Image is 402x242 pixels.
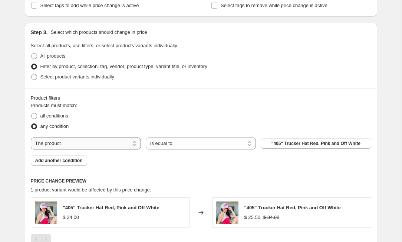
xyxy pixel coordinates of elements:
div: $ 34.00 [63,214,79,221]
span: Select tags to add while price change is active [40,3,139,8]
h6: PRICE CHANGE PREVIEW [31,178,371,184]
span: 1 product variant would be affected by this price change: [31,187,151,193]
div: $ 25.50 [244,214,260,221]
span: "405" Trucker Hat Red, Pink and Off White [63,205,159,210]
button: Add another condition [31,155,87,166]
strike: $ 34.00 [263,214,279,221]
span: Filter by product, collection, tag, vendor, product type, variant title, or inventory [40,64,207,69]
span: any condition [40,123,69,129]
span: "405" Trucker Hat Red, Pink and Off White [244,205,341,210]
span: Add another condition [35,158,83,164]
span: All products [40,53,66,59]
span: Select product variants individually [40,74,114,80]
span: Select all products, use filters, or select products variants individually [31,43,177,48]
span: "405" Trucker Hat Red, Pink and Off White [271,141,360,146]
img: 135FD822-1420-4C6F-8340-A62C4E943D8C_80x.jpg [216,201,238,224]
h2: Step 3. [31,29,48,36]
span: Products must match: [31,103,78,108]
div: Product filters [31,94,371,102]
span: all conditions [40,113,68,119]
button: "405" Trucker Hat Red, Pink and Off White [261,138,371,149]
p: Select which products should change in price [50,29,147,36]
img: 135FD822-1420-4C6F-8340-A62C4E943D8C_80x.jpg [35,201,57,224]
span: Select tags to remove while price change is active [221,3,327,8]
